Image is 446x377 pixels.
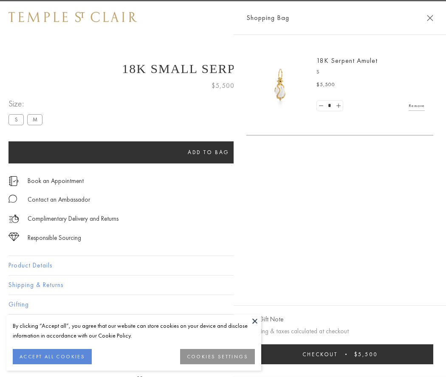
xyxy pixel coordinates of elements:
a: Book an Appointment [28,176,84,186]
button: Product Details [8,256,438,275]
p: Shipping & taxes calculated at checkout [246,326,433,337]
span: $5,500 [354,351,378,358]
button: COOKIES SETTINGS [180,349,255,364]
button: ACCEPT ALL COOKIES [13,349,92,364]
p: Complimentary Delivery and Returns [28,214,119,224]
button: Shipping & Returns [8,276,438,295]
img: Temple St. Clair [8,12,137,22]
label: S [8,114,24,125]
div: Responsible Sourcing [28,233,81,243]
img: icon_sourcing.svg [8,233,19,241]
span: Size: [8,97,46,111]
a: Remove [409,101,425,110]
button: Checkout $5,500 [246,344,433,364]
span: $5,500 [316,81,335,89]
img: P51836-E11SERPPV [255,59,306,110]
img: MessageIcon-01_2.svg [8,194,17,203]
a: Set quantity to 0 [317,101,325,111]
p: S [316,68,425,76]
label: M [27,114,42,125]
span: Add to bag [188,149,229,156]
span: Checkout [302,351,338,358]
div: Contact an Ambassador [28,194,90,205]
img: icon_appointment.svg [8,176,19,186]
span: Shopping Bag [246,12,289,23]
button: Add to bag [8,141,409,163]
button: Close Shopping Bag [427,15,433,21]
a: 18K Serpent Amulet [316,56,378,65]
h1: 18K Small Serpent Amulet [8,62,438,76]
img: icon_delivery.svg [8,214,19,224]
div: By clicking “Accept all”, you agree that our website can store cookies on your device and disclos... [13,321,255,340]
button: Add Gift Note [246,314,283,325]
button: Gifting [8,295,438,314]
a: Set quantity to 2 [334,101,342,111]
span: $5,500 [212,80,234,91]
